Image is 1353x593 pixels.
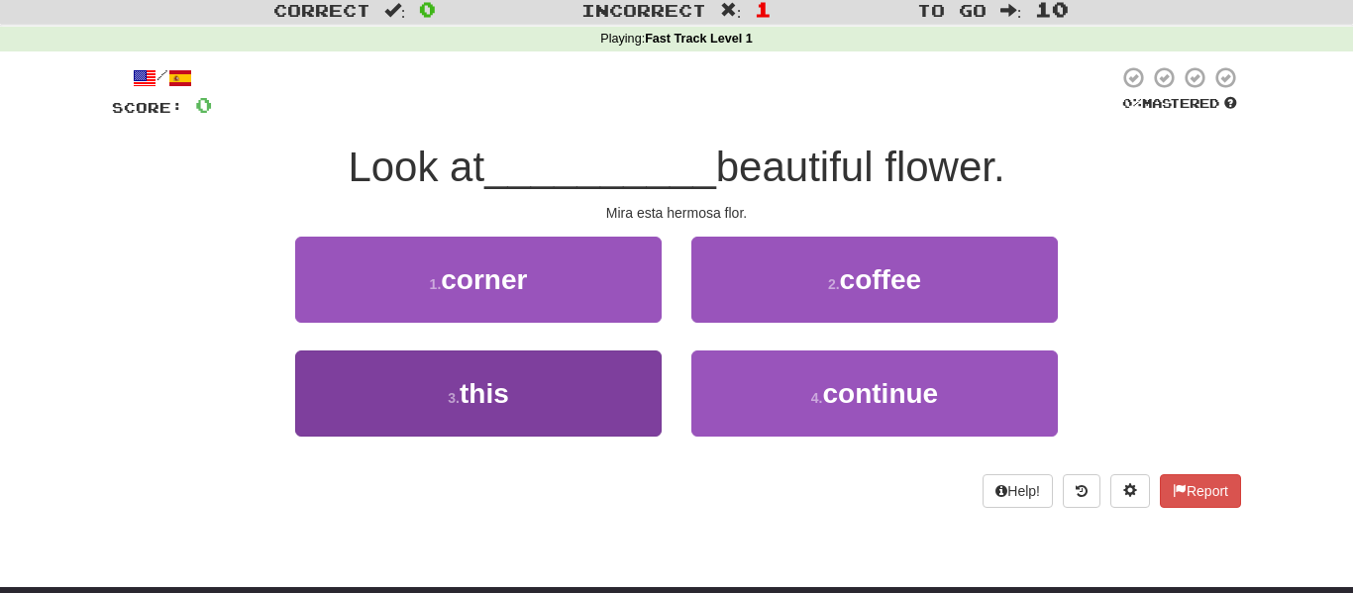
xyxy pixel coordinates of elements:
div: Mira esta hermosa flor. [112,203,1241,223]
strong: Fast Track Level 1 [645,32,753,46]
small: 3 . [448,390,460,406]
span: __________ [484,144,716,190]
span: : [1000,2,1022,19]
span: coffee [840,264,921,295]
button: 3.this [295,350,662,437]
span: corner [441,264,527,295]
button: Report [1160,474,1241,508]
span: : [720,2,742,19]
div: / [112,65,212,90]
span: 0 % [1122,95,1142,111]
button: 1.corner [295,237,662,323]
button: Round history (alt+y) [1063,474,1100,508]
small: 4 . [811,390,823,406]
small: 1 . [430,276,442,292]
button: 4.continue [691,350,1058,437]
span: : [384,2,406,19]
button: Help! [983,474,1053,508]
button: 2.coffee [691,237,1058,323]
span: continue [823,378,939,409]
span: 0 [195,92,212,117]
span: beautiful flower. [716,144,1005,190]
span: Score: [112,99,183,116]
div: Mastered [1118,95,1241,113]
span: Look at [348,144,484,190]
span: this [460,378,509,409]
small: 2 . [828,276,840,292]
